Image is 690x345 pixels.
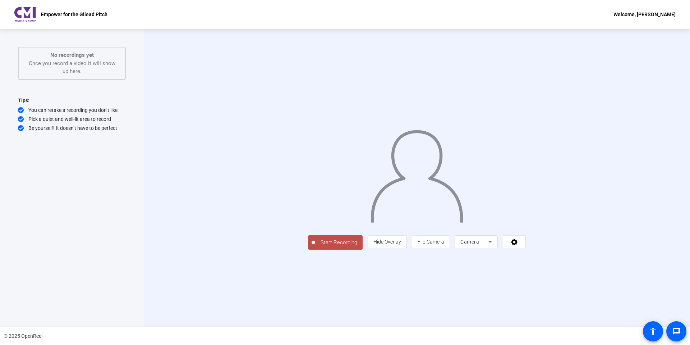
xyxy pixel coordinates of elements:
[373,239,401,245] span: Hide Overlay
[14,7,37,22] img: OpenReel logo
[613,10,676,19] div: Welcome, [PERSON_NAME]
[26,51,118,76] div: Once you record a video it will show up here.
[368,235,407,248] button: Hide Overlay
[41,10,107,19] p: Empower for the Gilead Pitch
[4,332,42,340] div: © 2025 OpenReel
[370,124,464,223] img: overlay
[649,327,657,336] mat-icon: accessibility
[18,106,126,114] div: You can retake a recording you don’t like
[418,239,444,245] span: Flip Camera
[412,235,450,248] button: Flip Camera
[315,239,363,247] span: Start Recording
[308,235,363,250] button: Start Recording
[18,96,126,105] div: Tips:
[26,51,118,59] p: No recordings yet
[18,115,126,123] div: Pick a quiet and well-lit area to record
[18,124,126,132] div: Be yourself! It doesn’t have to be perfect
[672,327,681,336] mat-icon: message
[460,239,479,245] span: Camera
